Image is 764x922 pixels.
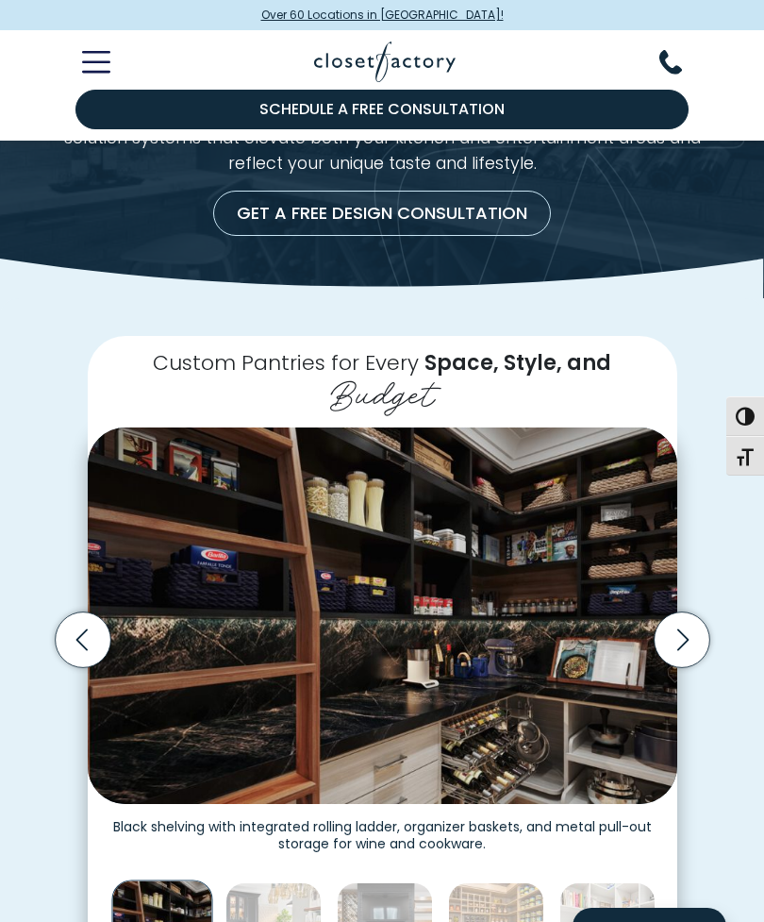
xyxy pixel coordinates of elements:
span: Custom Pantries for Every [153,348,419,377]
a: Schedule a Free Consultation [75,90,689,129]
button: Phone Number [659,50,705,75]
img: Upscale pantry with black cabinetry, integrated ladder, deep green stone countertops, organized b... [88,427,677,804]
span: Over 60 Locations in [GEOGRAPHIC_DATA]! [261,7,504,24]
button: Toggle High Contrast [726,396,764,436]
button: Toggle Mobile Menu [59,51,110,74]
a: Get a Free Design Consultation [213,191,551,236]
img: Closet Factory Logo [314,42,456,82]
figcaption: Black shelving with integrated rolling ladder, organizer baskets, and metal pull-out storage for ... [88,804,677,852]
span: Space, Style, and [424,348,611,377]
button: Previous slide [49,606,117,674]
button: Toggle Font size [726,436,764,476]
span: Budget [330,364,435,417]
button: Next slide [648,606,716,674]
